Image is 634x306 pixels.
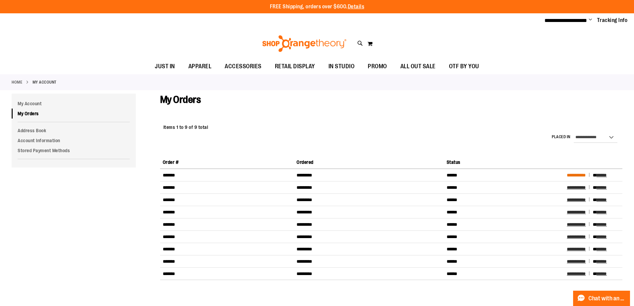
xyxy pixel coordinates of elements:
span: Items 1 to 9 of 9 total [163,125,208,130]
span: IN STUDIO [328,59,355,74]
a: My Account [12,99,136,109]
label: Placed in [552,134,570,140]
img: Shop Orangetheory [261,35,347,52]
span: RETAIL DISPLAY [275,59,315,74]
p: FREE Shipping, orders over $600. [270,3,364,11]
a: Address Book [12,126,136,136]
span: OTF BY YOU [449,59,479,74]
a: My Orders [12,109,136,119]
a: Tracking Info [597,17,628,24]
th: Status [444,156,564,168]
th: Ordered [294,156,444,168]
button: Account menu [589,17,592,24]
span: PROMO [368,59,387,74]
a: Details [348,4,364,10]
button: Chat with an Expert [573,291,630,306]
span: APPAREL [188,59,212,74]
a: Home [12,79,22,85]
span: Chat with an Expert [588,295,626,302]
strong: My Account [33,79,57,85]
span: My Orders [160,94,201,105]
span: ALL OUT SALE [400,59,436,74]
th: Order # [160,156,294,168]
span: JUST IN [155,59,175,74]
a: Stored Payment Methods [12,146,136,155]
a: Account Information [12,136,136,146]
span: ACCESSORIES [225,59,262,74]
